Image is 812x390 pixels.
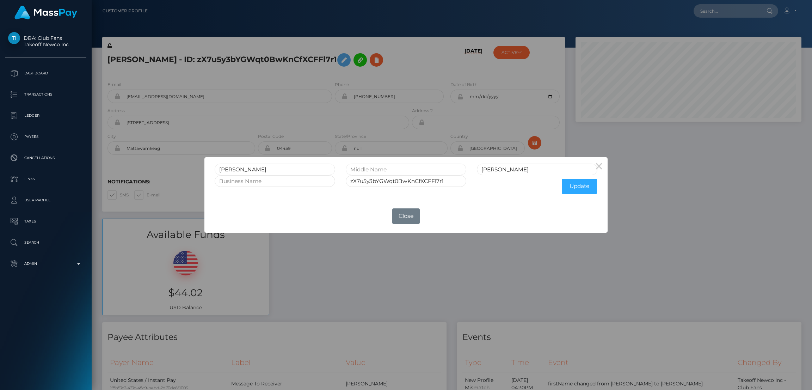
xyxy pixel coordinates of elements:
p: Admin [8,258,84,269]
input: Last Name [477,164,597,175]
p: Dashboard [8,68,84,79]
p: User Profile [8,195,84,206]
p: Transactions [8,89,84,100]
input: Internal User Id [346,175,466,187]
button: Update [562,179,597,194]
input: Business Name [215,175,335,187]
p: Ledger [8,110,84,121]
p: Links [8,174,84,184]
p: Cancellations [8,153,84,163]
p: Search [8,237,84,248]
input: Middle Name [346,164,466,175]
img: MassPay Logo [14,6,77,19]
img: Takeoff Newco Inc [8,32,20,44]
button: Close [392,208,420,224]
button: Close this dialog [591,157,608,174]
p: Payees [8,132,84,142]
input: First Name [215,164,335,175]
span: DBA: Club Fans Takeoff Newco Inc [5,35,86,48]
p: Taxes [8,216,84,227]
